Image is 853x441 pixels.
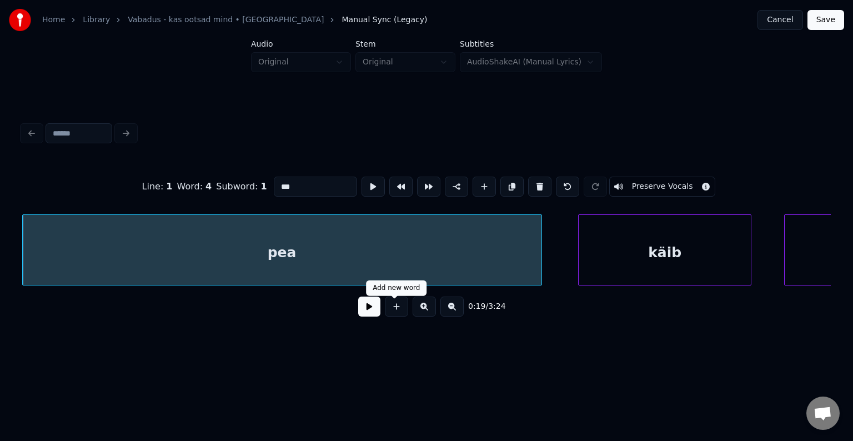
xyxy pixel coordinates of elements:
[205,181,212,192] span: 4
[342,14,427,26] span: Manual Sync (Legacy)
[355,40,455,48] label: Stem
[42,14,428,26] nav: breadcrumb
[468,301,485,312] span: 0:19
[42,14,65,26] a: Home
[83,14,110,26] a: Library
[251,40,351,48] label: Audio
[757,10,802,30] button: Cancel
[128,14,324,26] a: Vabadus - kas ootsad mind • [GEOGRAPHIC_DATA]
[216,180,267,193] div: Subword :
[177,180,212,193] div: Word :
[373,284,420,293] div: Add new word
[806,397,840,430] div: Open chat
[9,9,31,31] img: youka
[261,181,267,192] span: 1
[807,10,844,30] button: Save
[166,181,172,192] span: 1
[488,301,505,312] span: 3:24
[468,301,495,312] div: /
[460,40,602,48] label: Subtitles
[142,180,173,193] div: Line :
[609,177,716,197] button: Toggle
